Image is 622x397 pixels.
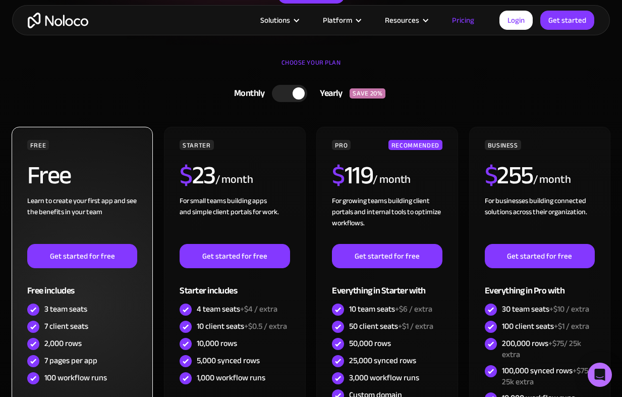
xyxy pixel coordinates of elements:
[395,302,432,317] span: +$6 / extra
[44,304,87,315] div: 3 team seats
[27,163,71,188] h2: Free
[540,11,594,30] a: Get started
[332,140,351,150] div: PRO
[485,152,497,199] span: $
[180,163,215,188] h2: 23
[349,355,416,366] div: 25,000 synced rows
[485,163,533,188] h2: 255
[349,372,419,383] div: 3,000 workflow runs
[44,372,107,383] div: 100 workflow runs
[502,363,592,389] span: +$75/ 25k extra
[332,163,373,188] h2: 119
[240,302,277,317] span: +$4 / extra
[180,140,213,150] div: STARTER
[373,172,411,188] div: / month
[260,14,290,27] div: Solutions
[588,363,612,387] div: Open Intercom Messenger
[554,319,589,334] span: +$1 / extra
[332,244,442,268] a: Get started for free
[197,321,287,332] div: 10 client seats
[180,244,290,268] a: Get started for free
[197,372,265,383] div: 1,000 workflow runs
[28,13,88,28] a: home
[502,365,595,387] div: 100,000 synced rows
[350,88,385,98] div: SAVE 20%
[44,355,97,366] div: 7 pages per app
[180,152,192,199] span: $
[332,268,442,301] div: Everything in Starter with
[485,140,521,150] div: BUSINESS
[485,244,595,268] a: Get started for free
[307,86,350,101] div: Yearly
[349,321,433,332] div: 50 client seats
[44,321,88,332] div: 7 client seats
[27,140,49,150] div: FREE
[332,152,345,199] span: $
[398,319,433,334] span: +$1 / extra
[180,268,290,301] div: Starter includes
[27,195,138,244] div: Learn to create your first app and see the benefits in your team ‍
[197,304,277,315] div: 4 team seats
[485,268,595,301] div: Everything in Pro with
[388,140,442,150] div: RECOMMENDED
[197,355,260,366] div: 5,000 synced rows
[502,336,581,362] span: +$75/ 25k extra
[349,338,391,349] div: 50,000 rows
[215,172,253,188] div: / month
[197,338,237,349] div: 10,000 rows
[10,55,612,80] div: CHOOSE YOUR PLAN
[332,195,442,244] div: For growing teams building client portals and internal tools to optimize workflows.
[244,319,287,334] span: +$0.5 / extra
[248,14,310,27] div: Solutions
[27,268,138,301] div: Free includes
[549,302,589,317] span: +$10 / extra
[385,14,419,27] div: Resources
[44,338,82,349] div: 2,000 rows
[533,172,571,188] div: / month
[27,244,138,268] a: Get started for free
[310,14,372,27] div: Platform
[502,304,589,315] div: 30 team seats
[221,86,272,101] div: Monthly
[502,321,589,332] div: 100 client seats
[349,304,432,315] div: 10 team seats
[439,14,487,27] a: Pricing
[180,195,290,244] div: For small teams building apps and simple client portals for work. ‍
[485,195,595,244] div: For businesses building connected solutions across their organization. ‍
[499,11,533,30] a: Login
[372,14,439,27] div: Resources
[502,338,595,360] div: 200,000 rows
[323,14,352,27] div: Platform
